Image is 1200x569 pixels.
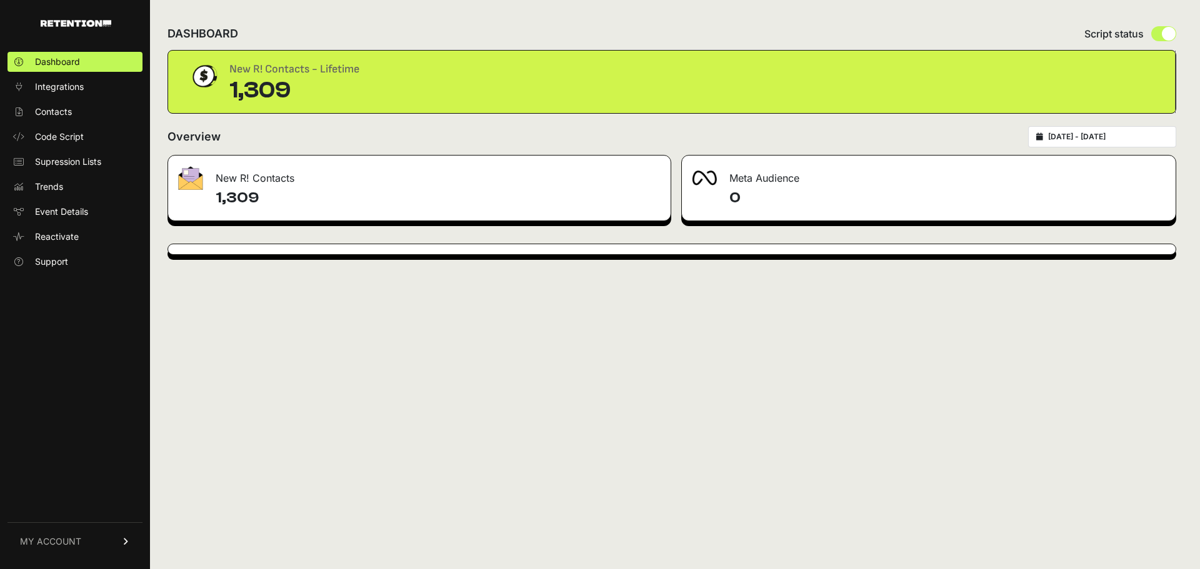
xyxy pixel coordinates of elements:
[682,156,1176,193] div: Meta Audience
[7,227,142,247] a: Reactivate
[35,56,80,68] span: Dashboard
[178,166,203,190] img: fa-envelope-19ae18322b30453b285274b1b8af3d052b27d846a4fbe8435d1a52b978f639a2.png
[35,131,84,143] span: Code Script
[7,52,142,72] a: Dashboard
[7,152,142,172] a: Supression Lists
[168,156,671,193] div: New R! Contacts
[229,61,359,78] div: New R! Contacts - Lifetime
[7,102,142,122] a: Contacts
[20,535,81,548] span: MY ACCOUNT
[167,128,221,146] h2: Overview
[216,188,661,208] h4: 1,309
[7,77,142,97] a: Integrations
[35,156,101,168] span: Supression Lists
[188,61,219,92] img: dollar-coin-05c43ed7efb7bc0c12610022525b4bbbb207c7efeef5aecc26f025e68dcafac9.png
[41,20,111,27] img: Retention.com
[35,230,79,243] span: Reactivate
[35,181,63,193] span: Trends
[692,171,717,186] img: fa-meta-2f981b61bb99beabf952f7030308934f19ce035c18b003e963880cc3fabeebb7.png
[167,25,238,42] h2: DASHBOARD
[35,255,68,268] span: Support
[229,78,359,103] div: 1,309
[1084,26,1144,41] span: Script status
[35,81,84,93] span: Integrations
[7,127,142,147] a: Code Script
[7,202,142,222] a: Event Details
[7,177,142,197] a: Trends
[35,106,72,118] span: Contacts
[729,188,1166,208] h4: 0
[7,252,142,272] a: Support
[7,522,142,560] a: MY ACCOUNT
[35,205,88,218] span: Event Details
